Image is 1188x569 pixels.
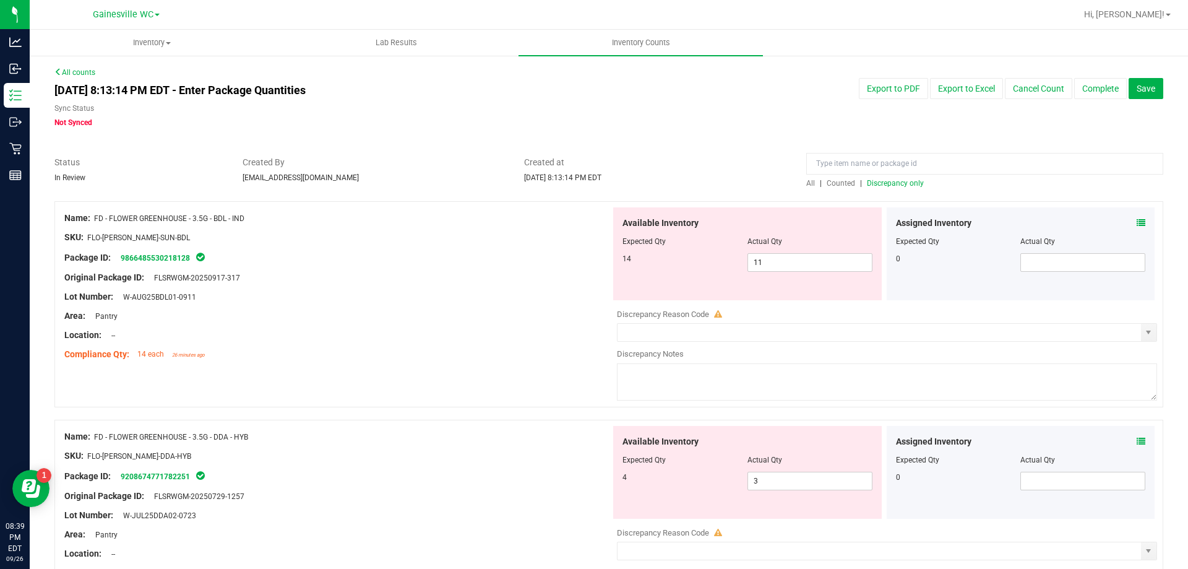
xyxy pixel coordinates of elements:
span: In Sync [195,251,206,263]
span: Pantry [89,312,118,321]
button: Export to Excel [930,78,1003,99]
span: FD - FLOWER GREENHOUSE - 3.5G - BDL - IND [94,214,244,223]
inline-svg: Inbound [9,63,22,75]
iframe: Resource center [12,470,49,507]
span: Hi, [PERSON_NAME]! [1084,9,1164,19]
span: Location: [64,330,101,340]
a: Inventory Counts [519,30,763,56]
div: 0 [896,472,1021,483]
span: Save [1137,84,1155,93]
div: Expected Qty [896,236,1021,247]
span: Assigned Inventory [896,435,971,448]
span: SKU: [64,451,84,461]
span: Discrepancy only [867,179,924,188]
span: In Review [54,173,85,182]
span: FLSRWGM-20250917-317 [148,274,240,282]
span: Pantry [89,531,118,539]
span: Inventory Counts [595,37,687,48]
div: Discrepancy Notes [617,348,1157,360]
span: Package ID: [64,253,111,263]
span: W-AUG25BDL01-0911 [117,293,196,302]
span: [EMAIL_ADDRESS][DOMAIN_NAME] [243,173,359,182]
span: Original Package ID: [64,272,144,282]
span: Name: [64,432,90,441]
span: Assigned Inventory [896,217,971,230]
button: Complete [1074,78,1127,99]
a: Counted [824,179,860,188]
inline-svg: Analytics [9,36,22,48]
span: [DATE] 8:13:14 PM EDT [524,173,601,182]
span: Package ID: [64,471,111,481]
iframe: Resource center unread badge [37,468,51,483]
span: Discrepancy Reason Code [617,528,709,537]
span: Expected Qty [622,456,666,464]
span: select [1141,542,1156,560]
span: Created at [524,156,788,169]
span: Counted [827,179,855,188]
div: 0 [896,253,1021,264]
span: Compliance Qty: [64,349,129,359]
span: SKU: [64,232,84,242]
span: Inventory [30,37,273,48]
span: Lab Results [359,37,434,48]
span: Available Inventory [622,217,699,230]
span: Created By [243,156,506,169]
span: Name: [64,213,90,223]
span: Area: [64,529,85,539]
input: 11 [748,254,872,271]
span: Lot Number: [64,292,113,302]
inline-svg: Outbound [9,116,22,128]
span: In Sync [195,469,206,482]
button: Save [1129,78,1163,99]
span: Area: [64,311,85,321]
span: 14 [622,254,631,263]
a: 9208674771782251 [121,472,190,481]
span: -- [105,331,115,340]
span: select [1141,324,1156,341]
span: Expected Qty [622,237,666,246]
span: FLO-[PERSON_NAME]-SUN-BDL [87,233,190,242]
span: Lot Number: [64,510,113,520]
p: 09/26 [6,554,24,563]
div: Actual Qty [1020,236,1145,247]
span: Actual Qty [747,456,782,464]
span: FLO-[PERSON_NAME]-DDA-HYB [87,452,191,461]
span: | [820,179,822,188]
span: 4 [622,473,627,482]
button: Export to PDF [859,78,928,99]
span: Location: [64,549,101,558]
a: Inventory [30,30,274,56]
button: Cancel Count [1005,78,1072,99]
span: 14 each [137,350,164,358]
span: FLSRWGM-20250729-1257 [148,492,244,501]
span: Not Synced [54,118,92,127]
a: 9866485530218128 [121,254,190,263]
span: Gainesville WC [93,9,153,20]
span: Status [54,156,224,169]
div: Actual Qty [1020,454,1145,466]
inline-svg: Retail [9,142,22,155]
input: Type item name or package id [806,153,1163,175]
span: 26 minutes ago [172,352,205,358]
h4: [DATE] 8:13:14 PM EDT - Enter Package Quantities [54,84,694,97]
a: All [806,179,820,188]
div: Expected Qty [896,454,1021,466]
p: 08:39 PM EDT [6,521,24,554]
span: All [806,179,815,188]
a: All counts [54,68,95,77]
span: Available Inventory [622,435,699,448]
a: Lab Results [274,30,519,56]
span: Discrepancy Reason Code [617,310,709,319]
span: FD - FLOWER GREENHOUSE - 3.5G - DDA - HYB [94,433,248,441]
label: Sync Status [54,103,94,114]
span: W-JUL25DDA02-0723 [117,511,196,520]
inline-svg: Inventory [9,89,22,102]
inline-svg: Reports [9,169,22,181]
span: Original Package ID: [64,491,144,501]
a: Discrepancy only [864,179,924,188]
span: | [860,179,862,188]
span: -- [105,550,115,558]
span: Actual Qty [747,237,782,246]
input: 3 [748,472,872,490]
